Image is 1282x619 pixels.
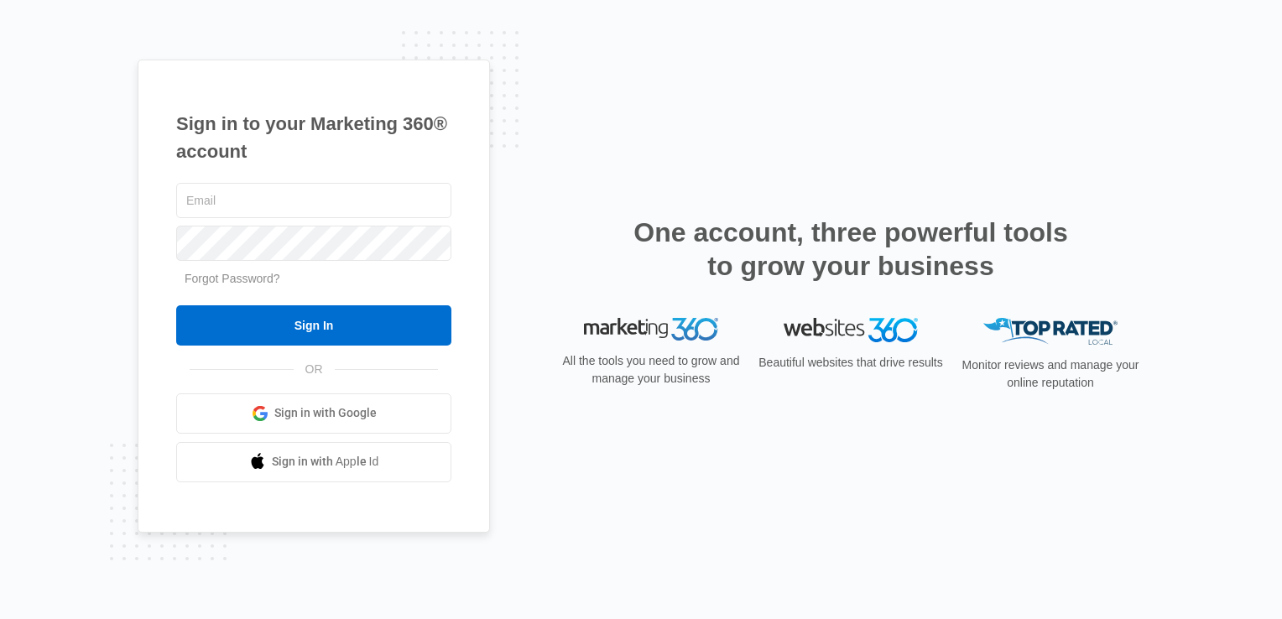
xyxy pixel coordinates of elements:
[784,318,918,342] img: Websites 360
[272,453,379,471] span: Sign in with Apple Id
[557,352,745,388] p: All the tools you need to grow and manage your business
[956,356,1144,392] p: Monitor reviews and manage your online reputation
[176,393,451,434] a: Sign in with Google
[757,354,945,372] p: Beautiful websites that drive results
[628,216,1073,283] h2: One account, three powerful tools to grow your business
[185,272,280,285] a: Forgot Password?
[274,404,377,422] span: Sign in with Google
[176,110,451,165] h1: Sign in to your Marketing 360® account
[176,183,451,218] input: Email
[983,318,1118,346] img: Top Rated Local
[176,305,451,346] input: Sign In
[176,442,451,482] a: Sign in with Apple Id
[294,361,335,378] span: OR
[584,318,718,341] img: Marketing 360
